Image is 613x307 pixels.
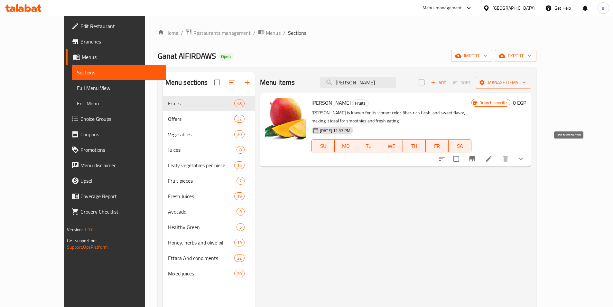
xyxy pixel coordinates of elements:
[77,84,161,92] span: Full Menu View
[513,98,526,107] h6: 0 EGP
[237,209,244,215] span: 9
[168,115,234,123] span: Offers
[237,177,245,185] div: items
[311,98,351,108] span: [PERSON_NAME]
[352,100,368,107] span: Fruits
[434,151,450,167] button: sort-choices
[163,142,255,158] div: Juices8
[235,271,244,277] span: 20
[193,29,251,37] span: Restaurants management
[168,161,234,169] span: Leafy vegetables per piece
[423,4,462,12] div: Menu-management
[66,34,166,49] a: Branches
[283,29,285,37] li: /
[84,225,94,234] span: 1.0.0
[480,79,526,87] span: Manage items
[485,155,493,163] a: Edit menu item
[168,100,234,107] span: Fruits
[415,76,428,89] span: Select section
[464,151,480,167] button: Branch-specific-item
[168,208,237,216] span: Avocado
[163,235,255,250] div: Honey, herbs and olive oil19
[163,204,255,219] div: Avocado9
[66,204,166,219] a: Grocery Checklist
[77,69,161,76] span: Sections
[80,38,161,45] span: Branches
[234,254,245,262] div: items
[234,115,245,123] div: items
[517,155,525,163] svg: Show Choices
[451,141,469,151] span: SA
[337,141,355,151] span: MO
[66,111,166,127] a: Choice Groups
[158,29,178,37] a: Home
[234,192,245,200] div: items
[492,5,535,12] div: [GEOGRAPHIC_DATA]
[66,173,166,188] a: Upsell
[210,76,224,89] span: Select all sections
[498,151,513,167] button: delete
[165,78,208,87] h2: Menu sections
[314,141,332,151] span: SU
[266,29,281,37] span: Menus
[428,78,449,88] button: Add
[163,219,255,235] div: Healthy Green5
[383,141,400,151] span: WE
[253,29,255,37] li: /
[80,22,161,30] span: Edit Restaurant
[311,109,471,125] p: [PERSON_NAME] is known for its vibrant color, fiber-rich flesh, and sweet flavor, making it ideal...
[513,151,529,167] button: show more
[357,139,380,152] button: TU
[80,130,161,138] span: Coupons
[168,270,234,277] span: Mixed juices
[163,158,255,173] div: Leafy vegetables per piece16
[218,53,233,61] div: Open
[235,162,244,168] span: 16
[237,208,245,216] div: items
[67,236,97,245] span: Get support on:
[67,243,108,251] a: Support.OpsPlatform
[335,139,358,152] button: MO
[168,223,237,231] span: Healthy Green
[449,139,471,152] button: SA
[260,78,295,87] h2: Menu items
[475,77,531,89] button: Manage items
[224,75,239,90] span: Sort sections
[428,78,449,88] span: Add item
[163,250,255,266] div: Ettara And condiments22
[66,127,166,142] a: Coupons
[234,100,245,107] div: items
[495,50,536,62] button: export
[66,158,166,173] a: Menu disclaimer
[181,29,183,37] li: /
[158,29,536,37] nav: breadcrumb
[380,139,403,152] button: WE
[72,65,166,80] a: Sections
[66,18,166,34] a: Edit Restaurant
[80,115,161,123] span: Choice Groups
[405,141,423,151] span: TH
[237,224,244,230] span: 5
[80,161,161,169] span: Menu disclaimer
[80,146,161,154] span: Promotions
[235,240,244,246] span: 19
[80,208,161,216] span: Grocery Checklist
[168,192,234,200] div: Fresh Juices
[72,96,166,111] a: Edit Menu
[602,5,604,12] span: a
[66,49,166,65] a: Menus
[449,78,475,88] span: Select section first
[237,146,245,154] div: items
[168,177,237,185] span: Fruit pieces
[163,173,255,188] div: Fruit pieces7
[168,254,234,262] span: Ettara And condiments
[235,193,244,199] span: 19
[235,101,244,107] span: 48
